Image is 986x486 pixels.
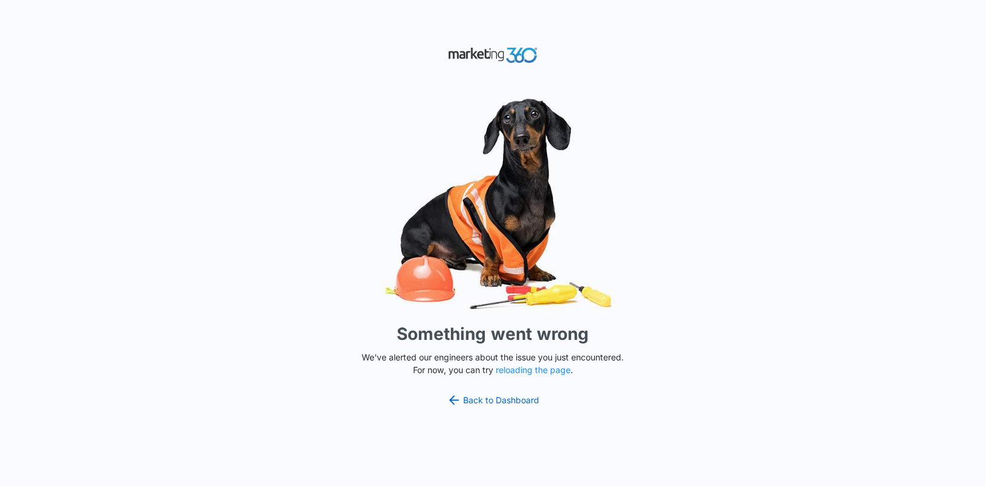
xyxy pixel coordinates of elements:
button: reloading the page [496,365,571,375]
img: Sad Dog [312,91,674,316]
p: We've alerted our engineers about the issue you just encountered. For now, you can try . [357,351,629,376]
h1: Something went wrong [397,321,589,347]
img: Marketing 360 Logo [448,45,539,66]
a: Back to Dashboard [447,393,540,408]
